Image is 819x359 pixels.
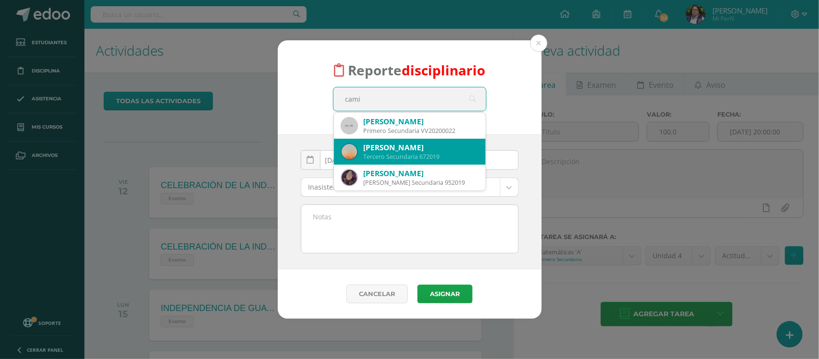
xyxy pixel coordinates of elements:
div: [PERSON_NAME] [364,117,478,127]
img: 8d5938be4dd8fa65437b38b7b711ac09.png [342,170,357,185]
font: disciplinario [402,61,485,79]
button: Asignar [417,285,473,303]
button: Close (Esc) [530,35,547,52]
a: Inasistencia a Campeonato Interaulas [301,178,518,196]
a: Cancelar [346,285,408,303]
span: Reporte [348,61,485,79]
div: [PERSON_NAME] [364,168,478,179]
img: cb9edda1d479c7443c91b31a1f3c0f2f.png [342,144,357,159]
div: [PERSON_NAME] Secundaria 952019 [364,179,478,187]
div: [PERSON_NAME] [364,143,478,153]
div: Primero Secundaria VV20200022 [364,127,478,135]
input: Busca un estudiante aquí... [333,87,486,111]
img: 45x45 [342,118,357,133]
span: Inasistencia a Campeonato Interaulas [309,178,493,196]
div: Tercero Secundaria 672019 [364,153,478,161]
